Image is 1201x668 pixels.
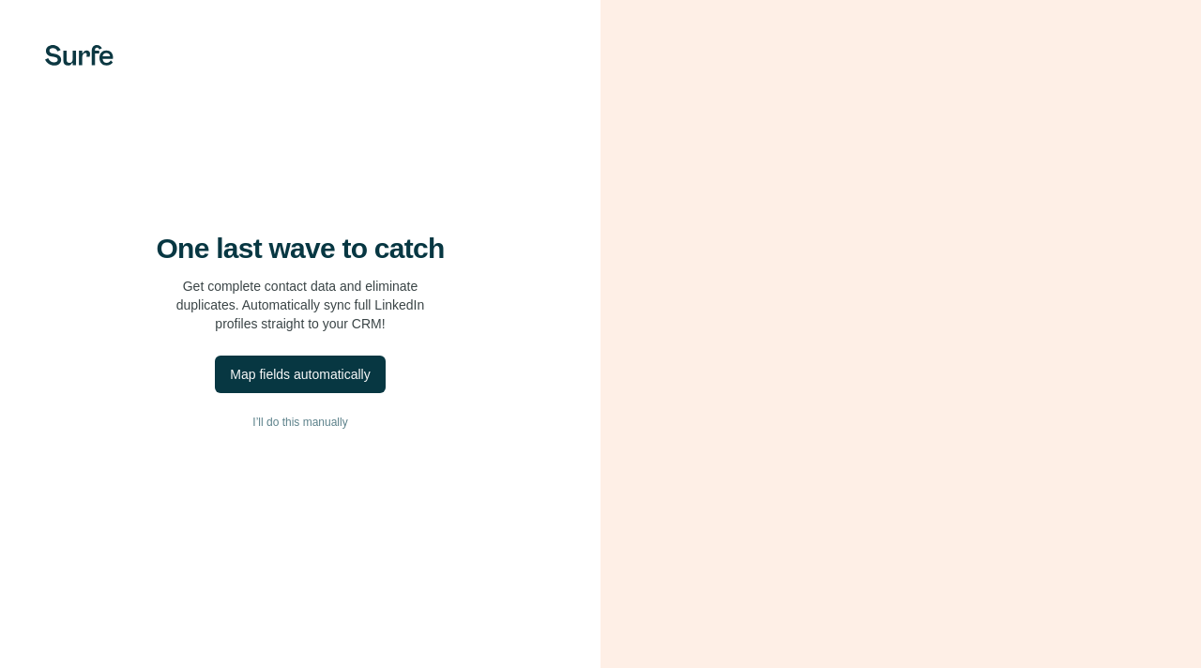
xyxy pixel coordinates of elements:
img: Surfe's logo [45,45,114,66]
p: Get complete contact data and eliminate duplicates. Automatically sync full LinkedIn profiles str... [176,277,425,333]
h4: One last wave to catch [157,232,445,266]
span: I’ll do this manually [252,414,347,431]
button: Map fields automatically [215,356,385,393]
button: I’ll do this manually [38,408,563,436]
div: Map fields automatically [230,365,370,384]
